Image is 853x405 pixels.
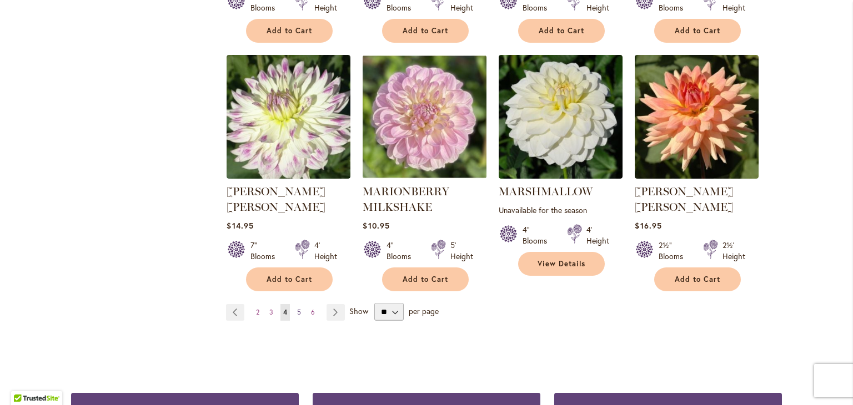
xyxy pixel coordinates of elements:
[363,170,486,181] a: MARIONBERRY MILKSHAKE
[518,252,605,276] a: View Details
[403,275,448,284] span: Add to Cart
[227,55,350,179] img: MARGARET ELLEN
[311,308,315,316] span: 6
[227,185,325,214] a: [PERSON_NAME] [PERSON_NAME]
[387,240,418,262] div: 4" Blooms
[586,224,609,246] div: 4' Height
[635,185,734,214] a: [PERSON_NAME] [PERSON_NAME]
[499,185,593,198] a: MARSHMALLOW
[314,240,337,262] div: 4' Height
[8,366,39,397] iframe: Launch Accessibility Center
[267,26,312,36] span: Add to Cart
[675,26,720,36] span: Add to Cart
[518,19,605,43] button: Add to Cart
[450,240,473,262] div: 5' Height
[227,170,350,181] a: MARGARET ELLEN
[246,19,333,43] button: Add to Cart
[635,170,759,181] a: MARY JO
[246,267,333,291] button: Add to Cart
[635,55,759,179] img: MARY JO
[363,55,486,179] img: MARIONBERRY MILKSHAKE
[675,275,720,284] span: Add to Cart
[659,240,690,262] div: 2½" Blooms
[363,220,389,231] span: $10.95
[499,170,623,181] a: MARSHMALLOW
[523,224,554,246] div: 4" Blooms
[382,267,469,291] button: Add to Cart
[722,240,745,262] div: 2½' Height
[409,306,439,316] span: per page
[283,308,287,316] span: 4
[403,26,448,36] span: Add to Cart
[250,240,282,262] div: 7" Blooms
[539,26,584,36] span: Add to Cart
[654,19,741,43] button: Add to Cart
[297,308,301,316] span: 5
[267,304,276,321] a: 3
[382,19,469,43] button: Add to Cart
[635,220,661,231] span: $16.95
[294,304,304,321] a: 5
[269,308,273,316] span: 3
[654,267,741,291] button: Add to Cart
[349,306,368,316] span: Show
[227,220,253,231] span: $14.95
[499,55,623,179] img: MARSHMALLOW
[499,205,623,215] p: Unavailable for the season
[363,185,449,214] a: MARIONBERRY MILKSHAKE
[253,304,262,321] a: 2
[308,304,318,321] a: 6
[256,308,259,316] span: 2
[538,259,585,269] span: View Details
[267,275,312,284] span: Add to Cart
